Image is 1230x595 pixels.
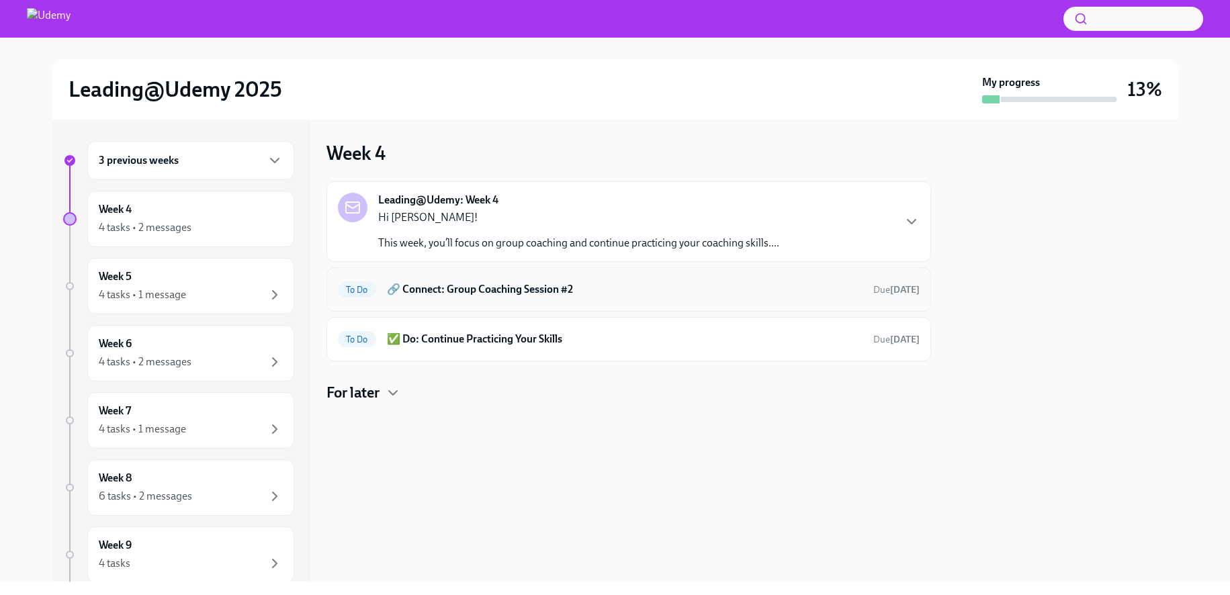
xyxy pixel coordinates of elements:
h6: Week 4 [99,202,132,217]
h6: Week 9 [99,538,132,553]
h6: Week 8 [99,471,132,486]
span: Due [873,334,920,345]
a: Week 44 tasks • 2 messages [63,191,294,247]
div: 4 tasks • 1 message [99,422,186,437]
div: 3 previous weeks [87,141,294,180]
strong: [DATE] [890,284,920,295]
div: 4 tasks • 2 messages [99,220,191,235]
p: Hi [PERSON_NAME]! [378,210,779,225]
h3: 13% [1127,77,1162,101]
div: 4 tasks • 2 messages [99,355,191,369]
a: Week 64 tasks • 2 messages [63,325,294,381]
span: To Do [338,285,376,295]
h6: 🔗 Connect: Group Coaching Session #2 [387,282,863,297]
div: 6 tasks • 2 messages [99,489,192,504]
a: Week 86 tasks • 2 messages [63,459,294,516]
div: 4 tasks • 1 message [99,287,186,302]
h4: For later [326,383,380,403]
h2: Leading@Udemy 2025 [69,76,282,103]
span: Due [873,284,920,295]
h6: ✅ Do: Continue Practicing Your Skills [387,332,863,347]
a: To Do🔗 Connect: Group Coaching Session #2Due[DATE] [338,279,920,300]
div: For later [326,383,931,403]
span: October 10th, 2025 08:00 [873,283,920,296]
img: Udemy [27,8,71,30]
div: 4 tasks [99,556,130,571]
a: Week 74 tasks • 1 message [63,392,294,449]
h6: 3 previous weeks [99,153,179,168]
strong: My progress [982,75,1040,90]
a: To Do✅ Do: Continue Practicing Your SkillsDue[DATE] [338,328,920,350]
h6: Week 7 [99,404,131,418]
p: This week, you’ll focus on group coaching and continue practicing your coaching skills.... [378,236,779,250]
a: Week 94 tasks [63,527,294,583]
span: To Do [338,334,376,345]
strong: [DATE] [890,334,920,345]
h6: Week 6 [99,336,132,351]
h3: Week 4 [326,141,386,165]
span: October 10th, 2025 08:00 [873,333,920,346]
a: Week 54 tasks • 1 message [63,258,294,314]
h6: Week 5 [99,269,132,284]
strong: Leading@Udemy: Week 4 [378,193,498,208]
